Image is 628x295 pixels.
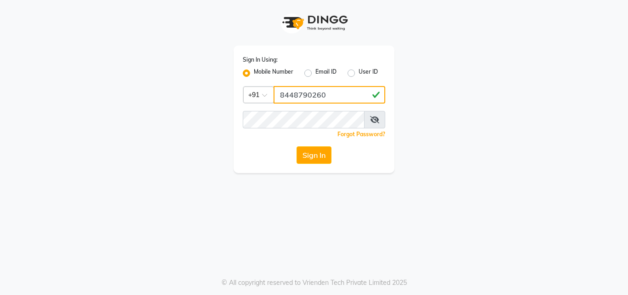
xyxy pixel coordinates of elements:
[254,68,293,79] label: Mobile Number
[243,56,278,64] label: Sign In Using:
[277,9,351,36] img: logo1.svg
[337,131,385,138] a: Forgot Password?
[274,86,385,104] input: Username
[315,68,337,79] label: Email ID
[297,146,331,164] button: Sign In
[243,111,365,128] input: Username
[359,68,378,79] label: User ID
